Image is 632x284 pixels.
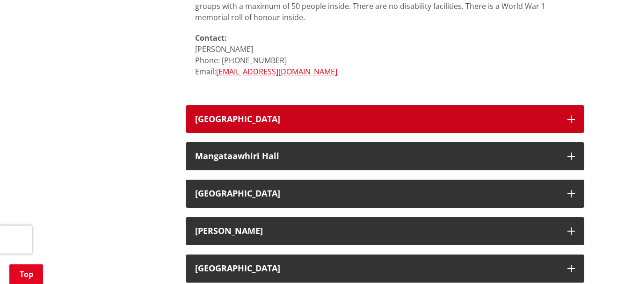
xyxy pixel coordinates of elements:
strong: Contact: [195,33,227,43]
button: [GEOGRAPHIC_DATA] [186,105,584,133]
button: [GEOGRAPHIC_DATA] [186,180,584,208]
h3: [GEOGRAPHIC_DATA] [195,264,558,273]
button: [GEOGRAPHIC_DATA] [186,255,584,283]
h3: [PERSON_NAME] [195,226,558,236]
a: Top [9,264,43,284]
iframe: Messenger Launcher [589,245,623,278]
h3: [GEOGRAPHIC_DATA] [195,115,558,124]
button: Mangataawhiri Hall [186,142,584,170]
a: [EMAIL_ADDRESS][DOMAIN_NAME] [216,66,337,77]
button: [PERSON_NAME] [186,217,584,245]
h3: [GEOGRAPHIC_DATA] [195,189,558,198]
h3: Mangataawhiri Hall [195,152,558,161]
